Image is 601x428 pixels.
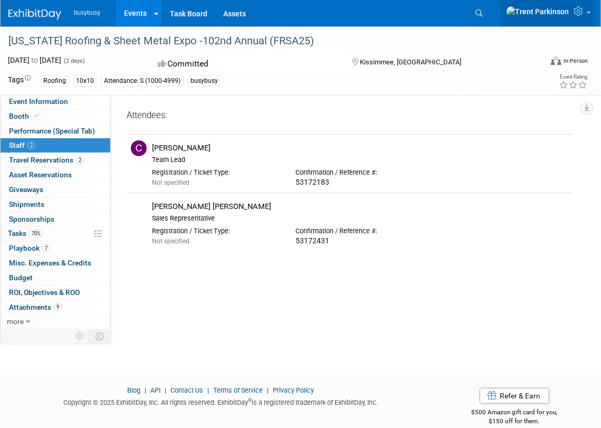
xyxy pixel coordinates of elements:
span: Playbook [9,244,50,252]
a: Giveaways [1,183,110,197]
div: Attendance: S (1000-4999) [101,75,184,87]
span: Misc. Expenses & Credits [9,259,91,267]
span: Budget [9,273,33,282]
img: ExhibitDay [8,9,61,20]
div: Copyright © 2025 ExhibitDay, Inc. All rights reserved. ExhibitDay is a registered trademark of Ex... [8,395,433,407]
span: ROI, Objectives & ROO [9,288,80,297]
div: In-Person [563,57,588,65]
a: Event Information [1,94,110,109]
div: Confirmation / Reference #: [296,227,424,235]
a: Attachments9 [1,300,110,315]
div: Sales Representative [152,214,568,223]
div: [PERSON_NAME] [PERSON_NAME] [152,202,568,212]
a: Staff2 [1,138,110,153]
a: ROI, Objectives & ROO [1,286,110,300]
span: Asset Reservations [9,170,72,179]
span: 9 [54,303,62,311]
span: Event Information [9,97,68,106]
a: Blog [127,386,140,394]
div: Team Lead [152,156,568,164]
div: busybusy [187,75,221,87]
span: Staff [9,141,35,149]
a: Misc. Expenses & Credits [1,256,110,270]
a: Performance (Special Tab) [1,124,110,138]
div: [US_STATE] Roofing & Sheet Metal Expo -102nd Annual (FRSA25) [5,32,531,51]
span: [DATE] [DATE] [8,56,61,64]
span: Not specified [152,179,189,186]
img: C.jpg [131,140,147,156]
span: 70% [29,230,43,237]
td: Personalize Event Tab Strip [71,329,89,343]
a: Tasks70% [1,226,110,241]
span: (2 days) [63,58,85,64]
span: Kissimmee, [GEOGRAPHIC_DATA] [360,58,461,66]
span: | [162,386,169,394]
td: Toggle Event Tabs [89,329,111,343]
div: Confirmation / Reference #: [296,168,424,177]
div: Event Format [498,55,588,71]
a: Budget [1,271,110,285]
div: Registration / Ticket Type: [152,227,280,235]
span: Sponsorships [9,215,54,223]
a: Asset Reservations [1,168,110,182]
div: Roofing [40,75,69,87]
img: Trent Parkinson [506,6,569,17]
span: | [142,386,149,394]
span: Tasks [8,229,43,237]
div: 10x10 [73,75,97,87]
a: Privacy Policy [273,386,314,394]
a: Sponsorships [1,212,110,226]
div: $150 off for them. [449,417,580,426]
span: 2 [76,156,84,164]
span: Giveaways [9,185,43,194]
span: 2 [27,141,35,149]
a: API [150,386,160,394]
span: Booth [9,112,41,120]
span: to [30,56,40,64]
span: Shipments [9,200,44,208]
span: Not specified [152,237,189,245]
span: more [7,317,24,326]
div: [PERSON_NAME] [152,143,568,153]
td: Tags [8,74,31,87]
div: Committed [155,55,335,73]
a: Refer & Earn [480,388,549,404]
div: Registration / Ticket Type: [152,168,280,177]
span: | [264,386,271,394]
div: $500 Amazon gift card for you, [449,401,580,425]
span: Attachments [9,303,62,311]
a: Shipments [1,197,110,212]
div: 53172431 [296,236,424,246]
a: Contact Us [170,386,203,394]
a: more [1,315,110,329]
div: 53172183 [296,178,424,187]
div: Event Rating [559,74,587,80]
a: Booth [1,109,110,123]
span: | [205,386,212,394]
span: 7 [42,244,50,252]
img: Format-Inperson.png [551,56,561,65]
sup: ® [248,397,252,403]
a: Terms of Service [213,386,263,394]
span: Performance (Special Tab) [9,127,95,135]
a: Travel Reservations2 [1,153,110,167]
a: Playbook7 [1,241,110,255]
i: Booth reservation complete [34,113,39,119]
span: busybusy [74,9,100,16]
span: Travel Reservations [9,156,84,164]
div: Attendees: [127,109,572,123]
